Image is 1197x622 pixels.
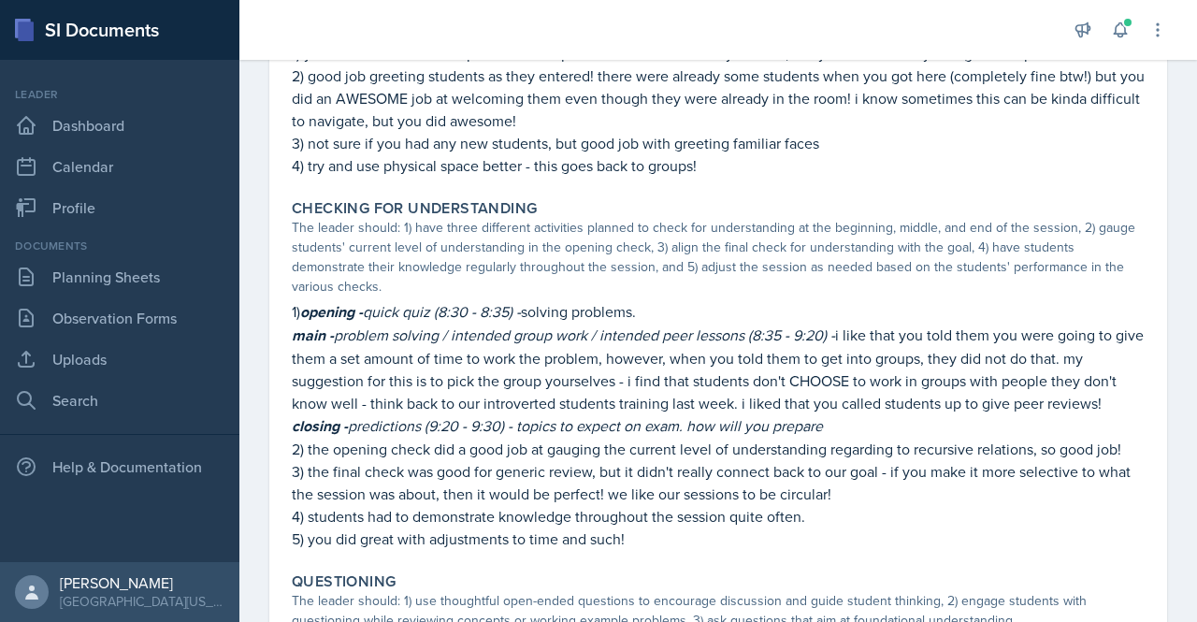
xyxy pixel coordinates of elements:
a: Observation Forms [7,299,232,337]
em: opening - [300,301,363,323]
p: 4) students had to demonstrate knowledge throughout the session quite often. [292,505,1145,528]
p: 2) the opening check did a good job at gauging the current level of understanding regarding to re... [292,438,1145,460]
a: Profile [7,189,232,226]
em: closing - [292,415,348,437]
div: Leader [7,86,232,103]
a: Calendar [7,148,232,185]
em: predictions (9:20 - 9:30) - topics to expect on exam. how will you prepare [348,415,823,436]
em: quick quiz (8:30 - 8:35) - [363,301,521,322]
em: main - [292,325,334,346]
div: [GEOGRAPHIC_DATA][US_STATE] in [GEOGRAPHIC_DATA] [60,592,224,611]
div: [PERSON_NAME] [60,573,224,592]
p: 4) try and use physical space better - this goes back to groups! [292,154,1145,177]
p: 2) good job greeting students as they entered! there were already some students when you got here... [292,65,1145,132]
div: Documents [7,238,232,254]
a: Dashboard [7,107,232,144]
p: 3) not sure if you had any new students, but good job with greeting familiar faces [292,132,1145,154]
p: i like that you told them you were going to give them a set amount of time to work the problem, h... [292,324,1145,414]
label: Checking for Understanding [292,199,537,218]
div: The leader should: 1) have three different activities planned to check for understanding at the b... [292,218,1145,297]
p: 3) the final check was good for generic review, but it didn't really connect back to our goal - i... [292,460,1145,505]
label: Questioning [292,572,396,591]
a: Search [7,382,232,419]
a: Planning Sheets [7,258,232,296]
div: Help & Documentation [7,448,232,485]
a: Uploads [7,340,232,378]
p: 1) solving problems. [292,300,1145,324]
em: problem solving / intended group work / intended peer lessons (8:35 - 9:20) - [334,325,835,345]
p: 5) you did great with adjustments to time and such! [292,528,1145,550]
